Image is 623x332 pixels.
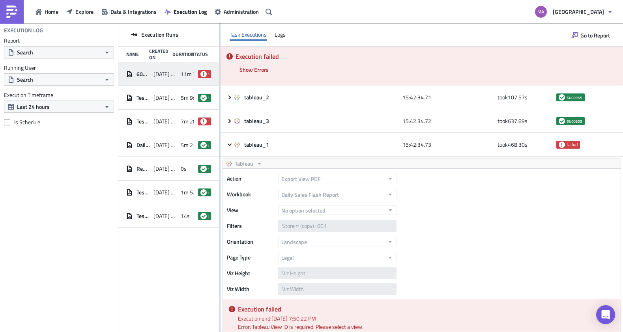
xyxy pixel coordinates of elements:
[200,95,207,101] span: success
[17,103,50,111] span: Last 24 hours
[172,51,188,57] div: Duration
[278,220,397,232] input: Filter1=Value1&...
[45,7,58,16] span: Home
[498,90,552,104] div: took 107.57 s
[567,118,582,124] span: success
[208,213,209,219] span: success
[208,142,209,148] span: success
[278,283,397,295] input: Viz Width
[227,188,274,200] label: Workbook
[153,94,177,101] span: [DATE] 10:52
[238,314,615,323] div: Execution end: [DATE] 7:50:22 PM
[137,71,150,78] span: 601 Store Sales
[153,213,177,220] span: [DATE] 16:33
[567,142,578,148] span: failed
[227,283,274,295] label: Viz Width
[559,118,565,124] span: success
[181,94,196,101] span: 5m 9s
[181,142,199,149] span: 5m 21s
[192,51,207,57] div: Status
[281,175,320,183] span: Export View PDF
[278,205,397,215] button: No option selected
[137,142,150,149] span: Daily Sales Flash with FC
[227,252,274,263] label: Page Type
[596,305,615,324] div: Open Intercom Messenger
[238,306,615,312] h5: Execution failed
[227,220,274,232] label: Filters
[200,189,207,196] span: success
[211,6,263,18] button: Administration
[137,213,150,220] span: Test executive commentary
[181,213,190,220] span: 14s
[200,142,207,148] span: success
[402,114,494,128] div: 15:42:34.72
[238,323,615,331] div: Error: Tableau View ID is required. Please select a view.
[244,118,270,125] span: tableau_3
[4,119,114,126] label: Is Schedule
[137,118,150,125] span: Test executive commentary
[230,29,267,41] div: Task Executions
[97,6,161,18] button: Data & Integrations
[278,190,397,199] button: Daily Sales Flash Report
[235,159,253,168] span: Tableau
[281,190,339,199] span: Daily Sales Flash Report
[181,118,199,125] span: 7m 28s
[498,138,552,152] div: took 468.30 s
[227,267,274,279] label: Viz Height
[141,31,178,38] span: Execution Runs
[239,65,269,74] span: Show Errors
[153,118,177,125] span: [DATE] 10:42
[224,7,259,16] span: Administration
[278,267,397,279] input: Viz Height
[580,31,610,39] span: Go to Report
[200,71,207,77] span: failed
[244,141,270,148] span: tableau_1
[227,236,274,248] label: Orientation
[181,165,187,172] span: 0s
[244,94,270,101] span: tableau_2
[4,37,114,44] label: Report
[161,6,211,18] button: Execution Log
[200,118,207,125] span: failed
[32,6,62,18] button: Home
[4,91,114,99] label: Execution Timeframe
[567,29,614,41] button: Go to Report
[530,3,617,21] button: [GEOGRAPHIC_DATA]
[137,94,150,101] span: Test executive commentary
[4,46,114,58] button: Search
[559,142,565,148] span: failed
[278,253,397,262] button: Legal
[200,213,207,219] span: success
[75,7,94,16] span: Explore
[278,237,397,246] button: Landscape
[181,189,199,196] span: 1m 52s
[62,6,97,18] a: Explore
[281,206,326,214] span: No option selected
[4,64,114,71] label: Running User
[208,95,209,101] span: success
[137,165,150,172] span: Report [DATE]
[153,165,177,172] span: [DATE] 10:29
[126,51,145,57] div: Name
[223,159,265,168] button: Tableau
[6,6,18,18] img: PushMetrics
[275,29,286,41] div: Logs
[17,48,33,56] span: Search
[402,138,494,152] div: 15:42:34.73
[153,142,177,149] span: [DATE] 10:34
[236,63,273,76] button: Show Errors
[181,71,202,78] span: 11m 38s
[4,101,114,113] button: Last 24 hours
[227,173,274,185] label: Action
[137,189,150,196] span: Test executive commentary
[200,166,207,172] span: success
[110,7,157,16] span: Data & Integrations
[278,174,397,183] button: Export View PDF
[208,189,209,196] span: success
[227,204,274,216] label: View
[208,118,209,125] span: failed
